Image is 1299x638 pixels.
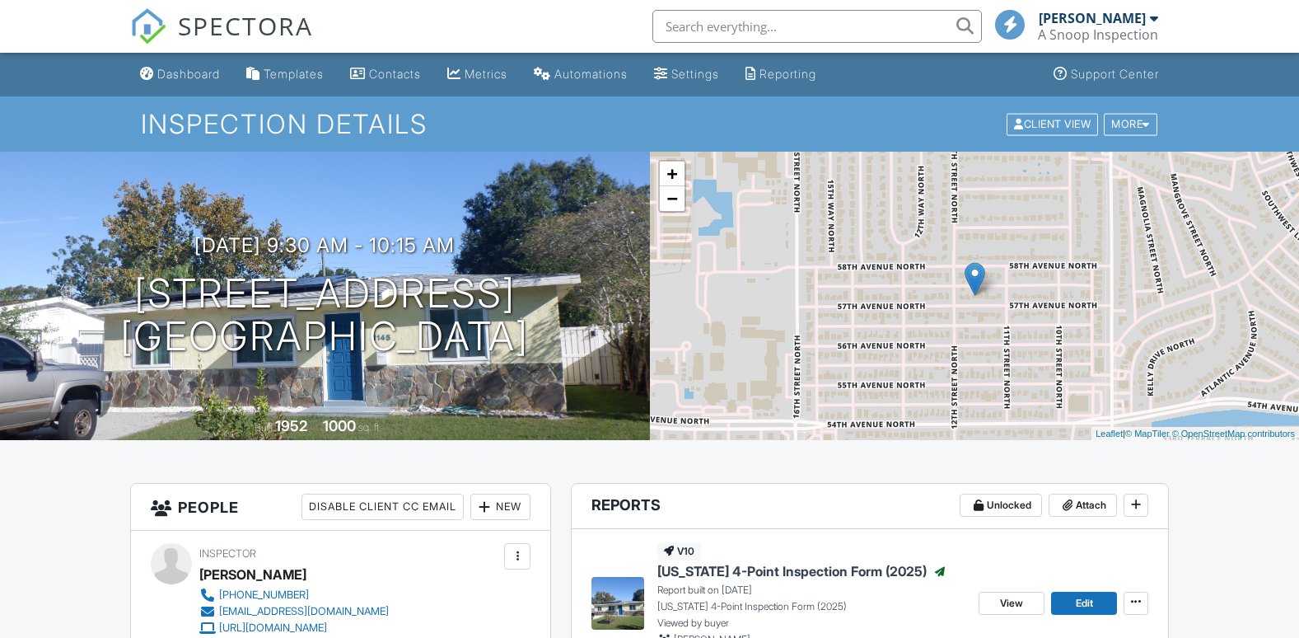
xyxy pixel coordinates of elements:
span: Built [255,421,273,434]
div: Templates [264,67,324,81]
div: Contacts [369,67,421,81]
div: Reporting [759,67,816,81]
div: New [470,494,530,520]
div: [PERSON_NAME] [199,562,306,587]
div: Automations [554,67,628,81]
div: [URL][DOMAIN_NAME] [219,622,327,635]
div: 1000 [323,417,356,434]
div: Dashboard [157,67,220,81]
a: SPECTORA [130,22,313,57]
a: Support Center [1047,59,1166,90]
a: Automations (Basic) [527,59,634,90]
div: [PHONE_NUMBER] [219,589,309,602]
a: Zoom out [660,186,685,211]
div: Disable Client CC Email [301,494,464,520]
a: Dashboard [133,59,227,90]
a: Contacts [343,59,428,90]
div: | [1091,427,1299,441]
h3: People [131,484,551,531]
div: Metrics [465,67,507,81]
h1: [STREET_ADDRESS] [GEOGRAPHIC_DATA] [120,272,529,359]
a: [PHONE_NUMBER] [199,587,389,603]
a: Metrics [441,59,514,90]
div: Support Center [1071,67,1159,81]
a: Templates [240,59,330,90]
a: Client View [1005,117,1102,129]
div: More [1104,113,1157,135]
div: Settings [671,67,719,81]
a: © OpenStreetMap contributors [1172,429,1295,439]
a: [URL][DOMAIN_NAME] [199,620,389,636]
a: Zoom in [660,162,685,186]
span: Inspector [199,547,256,560]
input: Search everything... [652,10,982,43]
span: SPECTORA [178,8,313,43]
span: sq. ft. [358,421,381,434]
div: [EMAIL_ADDRESS][DOMAIN_NAME] [219,605,389,618]
h3: [DATE] 9:30 am - 10:15 am [194,234,455,256]
a: Leaflet [1096,429,1123,439]
div: 1952 [275,417,307,434]
div: [PERSON_NAME] [1039,10,1146,26]
img: The Best Home Inspection Software - Spectora [130,8,166,45]
div: Client View [1007,113,1098,135]
a: Settings [647,59,726,90]
a: Reporting [739,59,823,90]
a: [EMAIL_ADDRESS][DOMAIN_NAME] [199,603,389,620]
a: © MapTiler [1125,429,1170,439]
h1: Inspection Details [141,110,1159,138]
div: A Snoop Inspection [1038,26,1158,43]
